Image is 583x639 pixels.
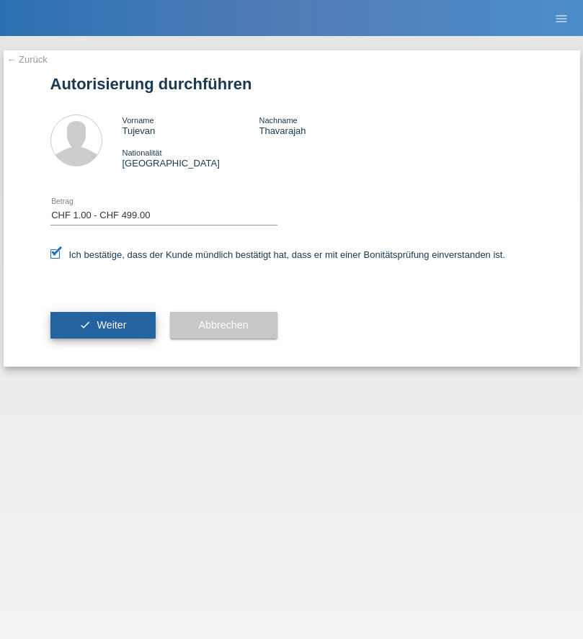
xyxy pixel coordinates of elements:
[123,116,154,125] span: Vorname
[199,319,249,331] span: Abbrechen
[547,14,576,22] a: menu
[79,319,91,331] i: check
[123,115,259,136] div: Tujevan
[123,147,259,169] div: [GEOGRAPHIC_DATA]
[50,75,533,93] h1: Autorisierung durchführen
[50,312,156,339] button: check Weiter
[50,249,506,260] label: Ich bestätige, dass der Kunde mündlich bestätigt hat, dass er mit einer Bonitätsprüfung einversta...
[554,12,569,26] i: menu
[123,148,162,157] span: Nationalität
[259,116,297,125] span: Nachname
[170,312,277,339] button: Abbrechen
[7,54,48,65] a: ← Zurück
[259,115,396,136] div: Thavarajah
[97,319,126,331] span: Weiter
